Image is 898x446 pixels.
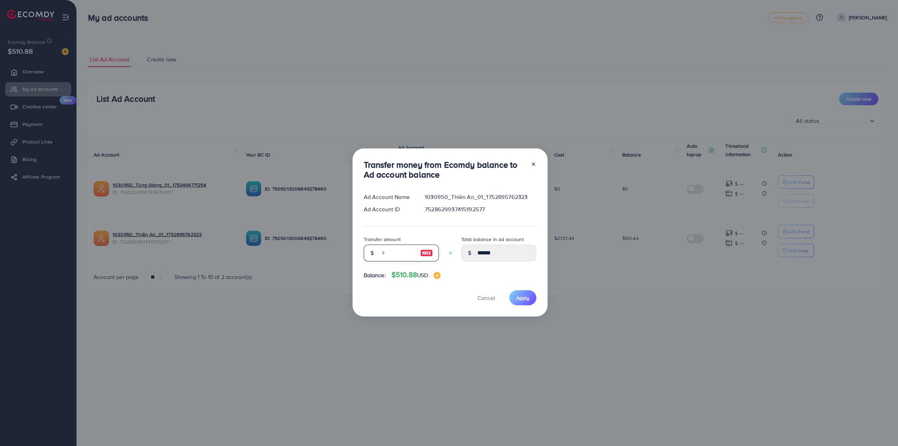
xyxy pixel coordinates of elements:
span: Apply [516,294,529,301]
label: Total balance in ad account [461,236,524,243]
h4: $510.88 [391,271,441,279]
div: 1030950_Thiên An_01_1752895762323 [419,193,542,201]
label: Transfer amount [364,236,401,243]
div: Ad Account Name [358,193,420,201]
div: 7528629937415192577 [419,205,542,213]
button: Cancel [469,290,504,305]
div: Ad Account ID [358,205,420,213]
h3: Transfer money from Ecomdy balance to Ad account balance [364,160,525,180]
span: Balance: [364,271,386,279]
img: image [420,249,433,257]
iframe: Chat [868,414,893,441]
button: Apply [509,290,536,305]
span: USD [417,271,428,279]
img: image [434,272,441,279]
span: Cancel [477,294,495,302]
